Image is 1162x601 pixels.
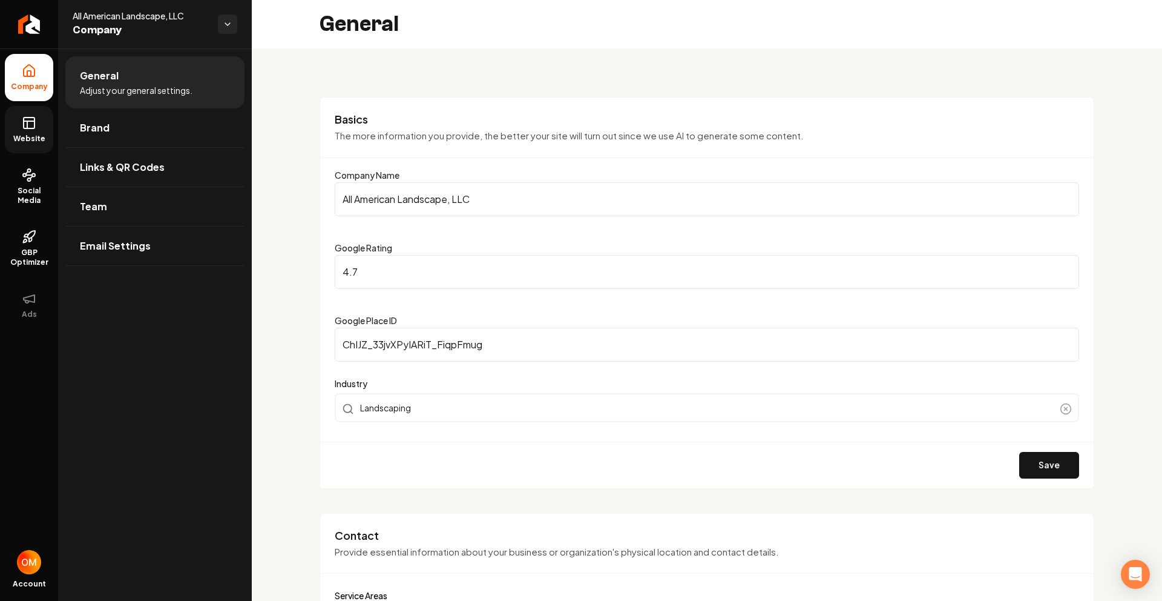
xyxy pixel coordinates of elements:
span: Company [73,22,208,39]
span: Website [8,134,50,144]
h3: Contact [335,528,1079,543]
p: The more information you provide, the better your site will turn out since we use AI to generate ... [335,129,1079,143]
span: Adjust your general settings. [80,84,192,96]
span: GBP Optimizer [5,248,53,267]
a: Team [65,187,245,226]
span: All American Landscape, LLC [73,10,208,22]
span: Links & QR Codes [80,160,165,174]
input: Company Name [335,182,1079,216]
button: Ads [5,282,53,329]
span: Email Settings [80,239,151,253]
span: Ads [17,310,42,319]
a: Website [5,106,53,153]
label: Company Name [335,170,399,181]
span: General [80,68,119,83]
a: Social Media [5,158,53,215]
a: Brand [65,108,245,147]
h2: General [320,12,399,36]
button: Open user button [17,550,41,574]
a: Email Settings [65,227,245,265]
h3: Basics [335,112,1079,127]
span: Social Media [5,186,53,205]
label: Google Place ID [335,315,397,326]
img: Rebolt Logo [18,15,41,34]
span: Company [6,82,53,91]
a: GBP Optimizer [5,220,53,277]
span: Account [13,579,46,589]
a: Links & QR Codes [65,148,245,187]
img: Omar Molai [17,550,41,574]
span: Brand [80,121,110,135]
label: Industry [335,376,1079,391]
p: Provide essential information about your business or organization's physical location and contact... [335,545,1079,559]
input: Google Rating [335,255,1079,289]
button: Save [1019,452,1079,479]
span: Team [80,199,107,214]
label: Google Rating [335,242,392,253]
input: Google Place ID [335,328,1079,362]
div: Open Intercom Messenger [1121,560,1150,589]
label: Service Areas [335,590,387,601]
